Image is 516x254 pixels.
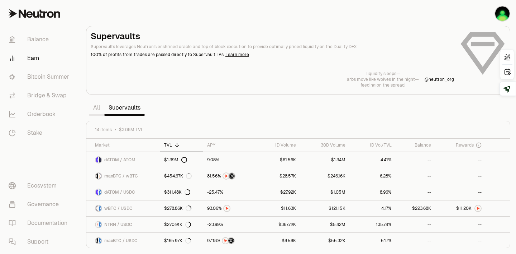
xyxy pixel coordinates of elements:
[396,168,435,184] a: --
[164,222,191,227] div: $270.91K
[164,157,187,163] div: $1.39M
[300,184,350,200] a: $1.05M
[3,214,77,232] a: Documentation
[435,168,486,184] a: --
[435,233,486,249] a: --
[347,77,419,82] p: arbs move like wolves in the night—
[96,205,98,211] img: wBTC Logo
[96,238,98,244] img: maxBTC Logo
[86,200,160,216] a: wBTC LogoUSDC LogowBTC / USDC
[350,217,396,232] a: 135.74%
[99,189,101,195] img: USDC Logo
[207,142,251,148] div: APY
[160,217,203,232] a: $270.91K
[255,217,300,232] a: $367.72K
[396,152,435,168] a: --
[3,232,77,251] a: Support
[91,51,454,58] p: 100% of profits from trades are passed directly to Supervault LPs.
[425,77,454,82] p: @ neutron_org
[207,205,251,212] button: NTRN
[259,142,296,148] div: 1D Volume
[435,184,486,200] a: --
[435,217,486,232] a: --
[104,173,138,179] span: maxBTC / wBTC
[350,168,396,184] a: 6.28%
[255,152,300,168] a: $61.56K
[255,233,300,249] a: $8.58K
[350,184,396,200] a: 8.96%
[95,142,156,148] div: Market
[223,173,229,179] img: NTRN
[300,233,350,249] a: $55.32K
[3,68,77,86] a: Bitcoin Summer
[86,168,160,184] a: maxBTC LogowBTC LogomaxBTC / wBTC
[203,168,255,184] a: NTRNStructured Points
[3,176,77,195] a: Ecosystem
[347,71,419,88] a: Liquidity sleeps—arbs move like wolves in the night—feeding on the spread.
[207,237,251,244] button: NTRNStructured Points
[396,217,435,232] a: --
[224,205,230,211] img: NTRN
[99,238,101,244] img: USDC Logo
[255,200,300,216] a: $11.63K
[96,157,98,163] img: dATOM Logo
[89,101,104,115] a: All
[160,168,203,184] a: $454.67K
[435,152,486,168] a: --
[207,172,251,180] button: NTRNStructured Points
[228,238,234,244] img: Structured Points
[160,152,203,168] a: $1.39M
[225,52,249,57] a: Learn more
[164,173,192,179] div: $454.67K
[300,168,350,184] a: $246.16K
[3,195,77,214] a: Governance
[350,200,396,216] a: 4.17%
[86,184,160,200] a: dATOM LogoUSDC LogodATOM / USDC
[456,142,474,148] span: Rewards
[96,173,98,179] img: maxBTC Logo
[300,200,350,216] a: $121.15K
[350,152,396,168] a: 4.41%
[104,101,145,115] a: Supervaults
[3,124,77,142] a: Stake
[347,82,419,88] p: feeding on the spread.
[203,233,255,249] a: NTRNStructured Points
[164,189,190,195] div: $311.48K
[86,233,160,249] a: maxBTC LogoUSDC LogomaxBTC / USDC
[86,152,160,168] a: dATOM LogoATOM LogodATOM / ATOM
[164,205,191,211] div: $278.86K
[347,71,419,77] p: Liquidity sleeps—
[3,86,77,105] a: Bridge & Swap
[99,157,101,163] img: ATOM Logo
[104,238,138,244] span: maxBTC / USDC
[396,184,435,200] a: --
[160,233,203,249] a: $165.97K
[86,217,160,232] a: NTRN LogoUSDC LogoNTRN / USDC
[99,173,101,179] img: wBTC Logo
[104,222,132,227] span: NTRN / USDC
[350,233,396,249] a: 5.17%
[3,30,77,49] a: Balance
[300,217,350,232] a: $5.42M
[96,222,98,227] img: NTRN Logo
[104,205,133,211] span: wBTC / USDC
[305,142,345,148] div: 30D Volume
[223,238,228,244] img: NTRN
[164,142,199,148] div: TVL
[160,184,203,200] a: $311.48K
[91,43,454,50] p: Supervaults leverages Neutron's enshrined oracle and top of block execution to provide optimally ...
[354,142,392,148] div: 1D Vol/TVL
[203,200,255,216] a: NTRN
[425,77,454,82] a: @neutron_org
[119,127,143,133] span: $3.08M TVL
[96,189,98,195] img: dATOM Logo
[300,152,350,168] a: $1.34M
[104,157,135,163] span: dATOM / ATOM
[475,205,481,211] img: NTRN Logo
[160,200,203,216] a: $278.86K
[91,31,454,42] h2: Supervaults
[3,105,77,124] a: Orderbook
[229,173,235,179] img: Structured Points
[435,200,486,216] a: NTRN Logo
[99,222,101,227] img: USDC Logo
